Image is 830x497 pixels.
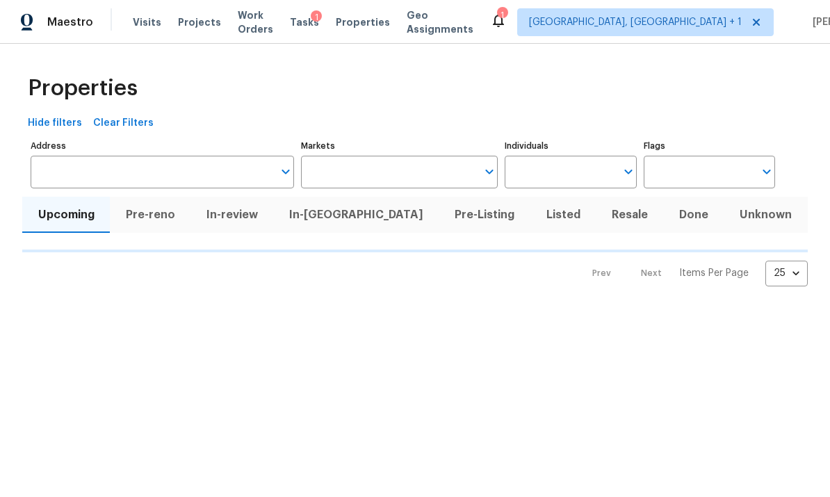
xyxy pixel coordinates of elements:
[448,205,522,225] span: Pre-Listing
[301,142,498,150] label: Markets
[28,115,82,132] span: Hide filters
[118,205,182,225] span: Pre-reno
[88,111,159,136] button: Clear Filters
[604,205,655,225] span: Resale
[282,205,431,225] span: In-[GEOGRAPHIC_DATA]
[672,205,716,225] span: Done
[31,142,294,150] label: Address
[757,162,776,181] button: Open
[579,261,808,286] nav: Pagination Navigation
[290,17,319,27] span: Tasks
[336,15,390,29] span: Properties
[199,205,265,225] span: In-review
[480,162,499,181] button: Open
[497,8,507,22] div: 1
[31,205,101,225] span: Upcoming
[276,162,295,181] button: Open
[47,15,93,29] span: Maestro
[619,162,638,181] button: Open
[311,10,322,24] div: 1
[539,205,587,225] span: Listed
[529,15,742,29] span: [GEOGRAPHIC_DATA], [GEOGRAPHIC_DATA] + 1
[178,15,221,29] span: Projects
[644,142,775,150] label: Flags
[733,205,799,225] span: Unknown
[679,266,749,280] p: Items Per Page
[765,255,808,291] div: 25
[238,8,273,36] span: Work Orders
[28,81,138,95] span: Properties
[133,15,161,29] span: Visits
[407,8,473,36] span: Geo Assignments
[505,142,636,150] label: Individuals
[22,111,88,136] button: Hide filters
[93,115,154,132] span: Clear Filters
